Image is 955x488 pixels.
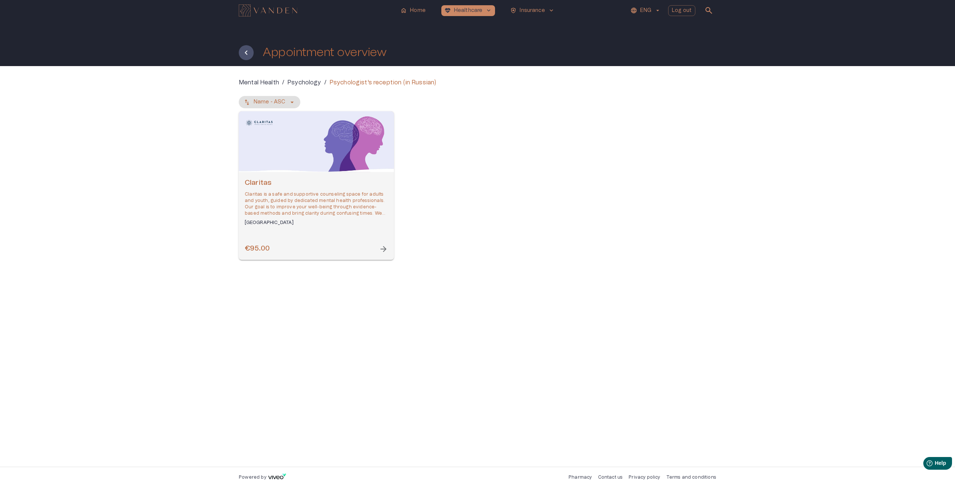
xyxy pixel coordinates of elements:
img: Claritas logo [244,117,274,129]
p: Healthcare [454,7,483,15]
button: Back [239,45,254,60]
a: Pharmacy [569,475,592,479]
p: Psychologist's reception (in Russian) [329,78,436,87]
h1: Appointment overview [263,46,386,59]
h6: Claritas [245,178,388,188]
p: Insurance [520,7,545,15]
p: Powered by [239,474,266,481]
h6: [GEOGRAPHIC_DATA] [245,220,388,226]
button: health_and_safetyInsurancekeyboard_arrow_down [507,5,557,16]
button: Name - ASC [239,96,300,108]
button: open search modal [701,3,716,18]
button: ENG [629,5,662,16]
a: Mental Health [239,78,279,87]
p: / [282,78,284,87]
span: health_and_safety [510,7,517,14]
p: ENG [640,7,651,15]
p: Log out [672,7,692,15]
p: Home [410,7,426,15]
a: Terms and conditions [666,475,716,479]
p: Contact us [598,474,623,481]
span: search [704,6,713,15]
button: Log out [668,5,695,16]
span: keyboard_arrow_down [548,7,555,14]
a: Open selected supplier available booking dates [239,111,394,260]
span: home [400,7,407,14]
p: Claritas is a safe and supportive counseling space for adults and youth, guided by dedicated ment... [245,191,388,217]
button: ecg_heartHealthcarekeyboard_arrow_down [441,5,495,16]
img: Vanden logo [239,4,297,16]
span: ecg_heart [444,7,451,14]
a: Navigate to homepage [239,5,394,16]
h6: €95.00 [245,244,270,254]
a: Psychology [287,78,321,87]
span: keyboard_arrow_down [485,7,492,14]
a: Privacy policy [629,475,660,479]
p: / [324,78,326,87]
span: arrow_forward [379,245,388,254]
p: Name - ASC [254,98,285,106]
iframe: Help widget launcher [897,454,955,475]
button: homeHome [397,5,429,16]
